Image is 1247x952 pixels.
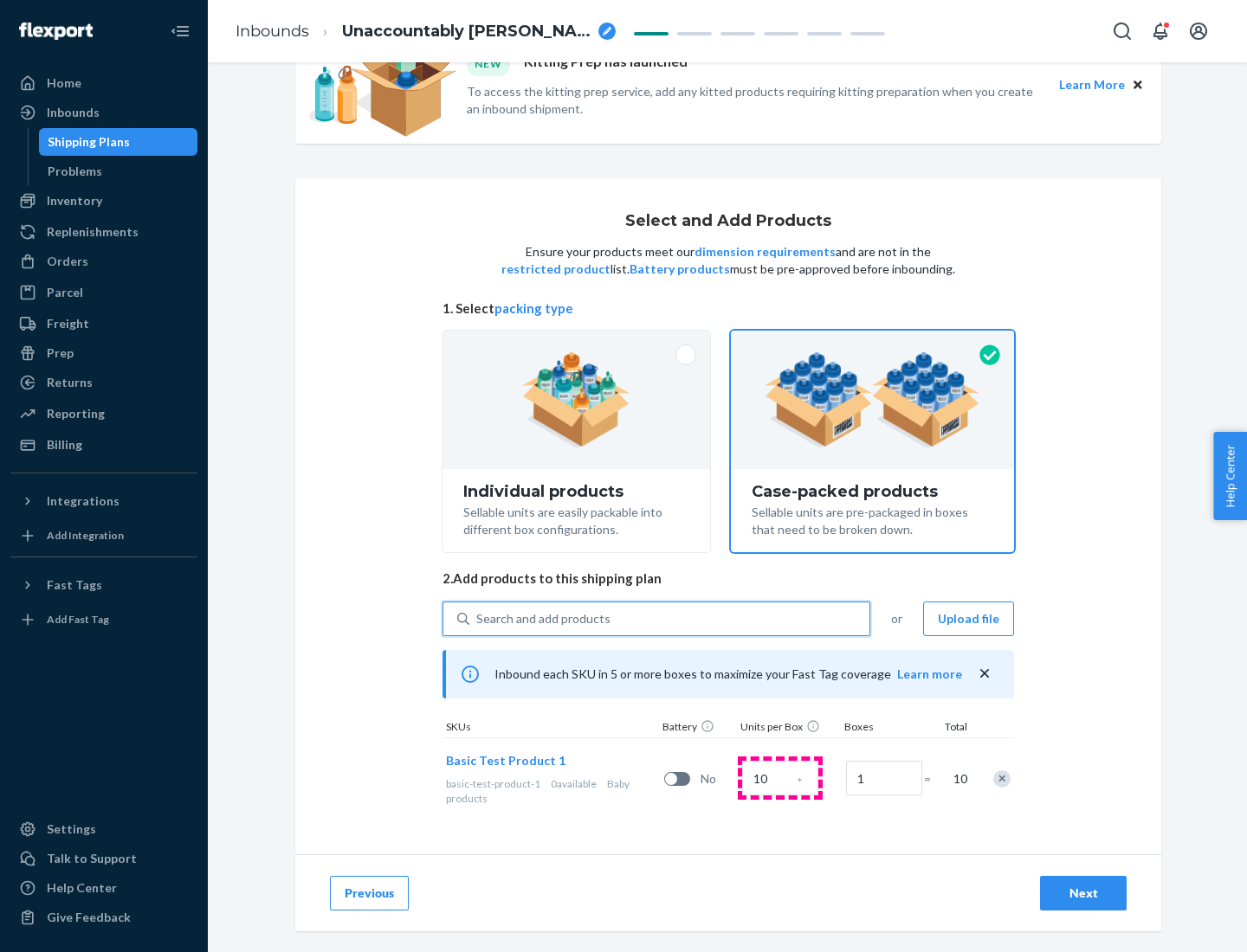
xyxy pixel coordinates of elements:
[222,6,630,57] ol: breadcrumbs
[47,909,131,926] div: Give Feedback
[10,487,197,515] button: Integrations
[993,770,1011,788] div: Remove Item
[47,315,89,332] div: Freight
[443,650,1014,698] div: Inbound each SKU in 5 or more boxes to maximize your Fast Tag coverage
[10,904,197,931] button: Give Feedback
[500,243,957,278] p: Ensure your products meet our and are not in the list. must be pre-approved before inbounding.
[443,299,1014,318] span: 1. Select
[39,158,198,185] a: Problems
[10,522,197,550] a: Add Integration
[47,492,120,510] div: Integrations
[47,879,117,897] div: Help Center
[551,777,597,790] span: 0 available
[47,104,100,121] div: Inbounds
[10,279,197,306] a: Parcel
[1040,876,1127,910] button: Next
[446,777,540,790] span: basic-test-product-1
[47,223,139,241] div: Replenishments
[630,261,730,278] button: Battery products
[446,776,657,806] div: Baby products
[47,344,74,362] div: Prep
[342,21,591,43] span: Unaccountably Fancy Lemming
[494,299,573,318] button: packing type
[48,133,130,151] div: Shipping Plans
[443,719,659,737] div: SKUs
[1213,432,1247,520] button: Help Center
[47,74,81,92] div: Home
[1181,14,1216,48] button: Open account menu
[1143,14,1178,48] button: Open notifications
[891,610,902,627] span: or
[163,14,197,48] button: Close Navigation
[39,128,198,156] a: Shipping Plans
[10,218,197,246] a: Replenishments
[10,815,197,843] a: Settings
[976,665,993,683] button: close
[467,52,510,75] div: NEW
[1105,14,1140,48] button: Open Search Box
[330,876,409,910] button: Previous
[47,436,82,453] div: Billing
[950,770,967,788] span: 10
[752,483,993,500] div: Case-packed products
[701,770,735,788] span: No
[524,52,688,75] p: Kitting Prep has launched
[10,606,197,634] a: Add Fast Tag
[47,405,105,422] div: Reporting
[501,261,611,278] button: restricted product
[443,569,1014,588] span: 2. Add products to this shipping plan
[10,339,197,367] a: Prep
[446,752,565,769] button: Basic Test Product 1
[765,352,980,447] img: case-pack.59cecea509d18c883b923b81aeac6d0b.png
[19,23,93,40] img: Flexport logo
[476,610,611,627] div: Search and add products
[10,248,197,275] a: Orders
[47,374,93,391] div: Returns
[446,753,565,768] span: Basic Test Product 1
[10,310,197,338] a: Freight
[10,187,197,215] a: Inventory
[467,83,1043,118] p: To access the kitting prep service, add any kitted products requiring kitting preparation when yo...
[695,243,836,261] button: dimension requirements
[47,192,102,209] div: Inventory
[47,612,109,627] div: Add Fast Tag
[47,253,88,270] div: Orders
[463,500,689,538] div: Sellable units are easily packable into different box configurations.
[10,99,197,126] a: Inbounds
[841,719,927,737] div: Boxes
[1128,75,1147,94] button: Close
[742,761,818,795] input: Case Quantity
[47,820,96,838] div: Settings
[1055,884,1112,902] div: Next
[47,576,102,594] div: Fast Tags
[463,483,689,500] div: Individual products
[48,163,102,180] div: Problems
[10,369,197,396] a: Returns
[897,666,962,683] button: Learn more
[846,761,922,795] input: Number of boxes
[924,770,941,788] span: =
[1059,75,1125,94] button: Learn More
[10,69,197,97] a: Home
[47,850,137,867] div: Talk to Support
[10,845,197,872] a: Talk to Support
[10,571,197,599] button: Fast Tags
[522,352,630,447] img: individual-pack.facf35554cb0f1810c75b2bd6df2d64e.png
[236,22,309,41] a: Inbounds
[10,431,197,459] a: Billing
[625,213,831,230] h1: Select and Add Products
[923,601,1014,636] button: Upload file
[47,528,124,543] div: Add Integration
[47,284,83,301] div: Parcel
[10,400,197,428] a: Reporting
[752,500,993,538] div: Sellable units are pre-packaged in boxes that need to be broken down.
[927,719,971,737] div: Total
[659,719,737,737] div: Battery
[10,874,197,902] a: Help Center
[737,719,841,737] div: Units per Box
